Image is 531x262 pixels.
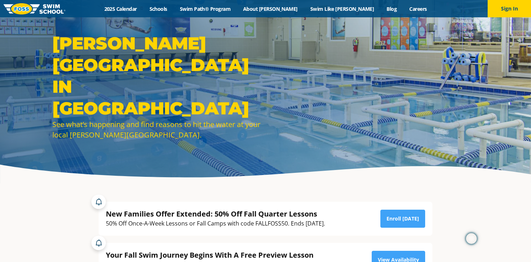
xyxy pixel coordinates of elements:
[304,5,380,12] a: Swim Like [PERSON_NAME]
[52,32,262,119] h1: [PERSON_NAME][GEOGRAPHIC_DATA] in [GEOGRAPHIC_DATA]
[237,5,304,12] a: About [PERSON_NAME]
[380,5,403,12] a: Blog
[52,119,262,140] div: See what’s happening and find reasons to hit the water at your local [PERSON_NAME][GEOGRAPHIC_DATA].
[380,210,425,228] a: Enroll [DATE]
[106,250,348,260] div: Your Fall Swim Journey Begins With A Free Preview Lesson
[143,5,173,12] a: Schools
[173,5,237,12] a: Swim Path® Program
[403,5,433,12] a: Careers
[106,209,325,219] div: New Families Offer Extended: 50% Off Fall Quarter Lessons
[98,5,143,12] a: 2025 Calendar
[4,3,65,14] img: FOSS Swim School Logo
[106,219,325,228] div: 50% Off Once-A-Week Lessons or Fall Camps with code FALLFOSS50. Ends [DATE].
